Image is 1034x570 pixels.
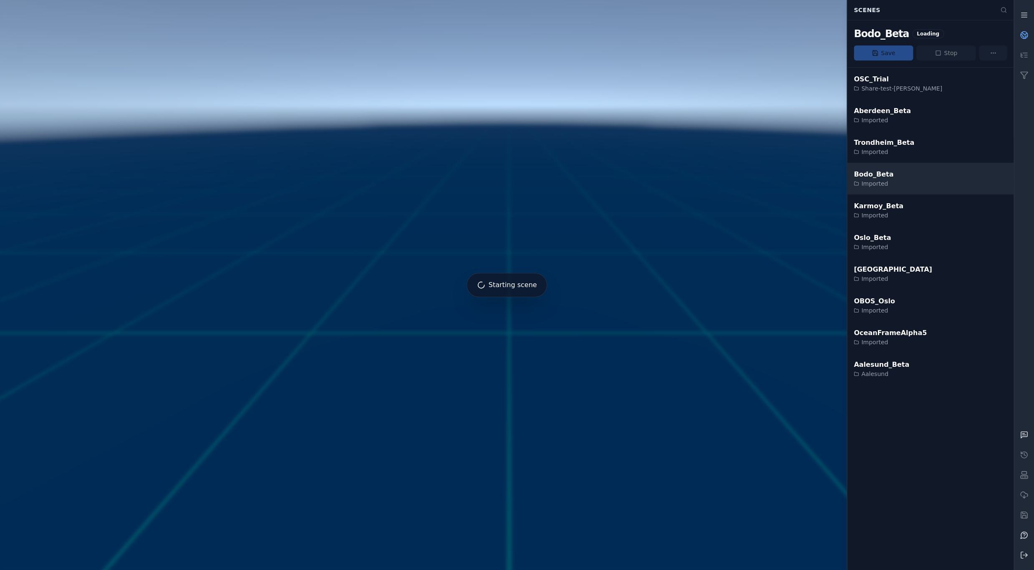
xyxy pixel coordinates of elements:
[854,296,895,306] div: OBOS_Oslo
[854,201,903,211] div: Karmoy_Beta
[854,328,927,338] div: OceanFrameAlpha5
[854,370,909,378] div: Aalesund
[854,27,909,40] div: Bodo_Beta
[854,116,911,124] div: Imported
[854,265,932,275] div: [GEOGRAPHIC_DATA]
[854,148,914,156] div: Imported
[854,84,942,93] div: Share-test-[PERSON_NAME]
[854,338,927,346] div: Imported
[854,211,903,219] div: Imported
[854,169,893,179] div: Bodo_Beta
[854,106,911,116] div: Aberdeen_Beta
[849,2,995,18] div: Scenes
[854,138,914,148] div: Trondheim_Beta
[854,233,891,243] div: Oslo_Beta
[854,360,909,370] div: Aalesund_Beta
[854,306,895,315] div: Imported
[854,179,893,188] div: Imported
[912,29,944,38] div: Loading
[854,275,932,283] div: Imported
[854,243,891,251] div: Imported
[854,74,942,84] div: OSC_Trial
